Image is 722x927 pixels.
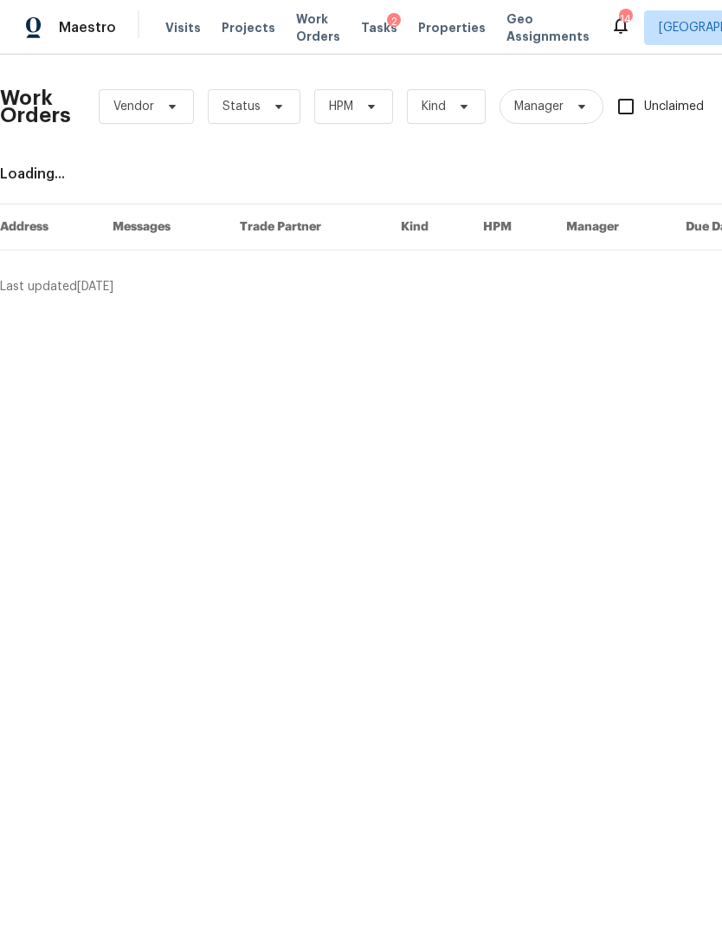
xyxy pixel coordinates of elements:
[226,204,388,250] th: Trade Partner
[165,19,201,36] span: Visits
[222,19,275,36] span: Projects
[552,204,672,250] th: Manager
[506,10,590,45] span: Geo Assignments
[113,98,154,115] span: Vendor
[59,19,116,36] span: Maestro
[296,10,340,45] span: Work Orders
[619,10,631,28] div: 14
[418,19,486,36] span: Properties
[77,281,113,293] span: [DATE]
[329,98,353,115] span: HPM
[361,22,397,34] span: Tasks
[387,204,469,250] th: Kind
[644,98,704,116] span: Unclaimed
[222,98,261,115] span: Status
[422,98,446,115] span: Kind
[469,204,552,250] th: HPM
[514,98,564,115] span: Manager
[99,204,226,250] th: Messages
[387,13,401,30] div: 2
